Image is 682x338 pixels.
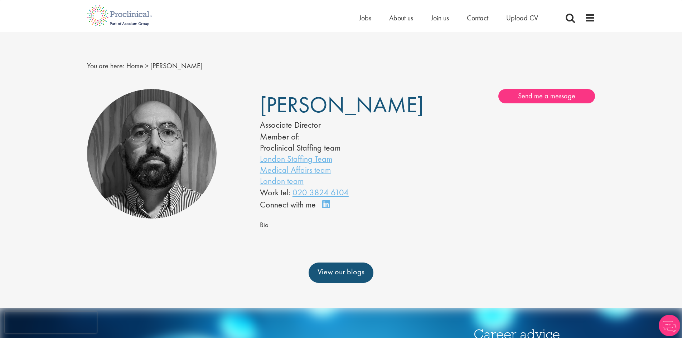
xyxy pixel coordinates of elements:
a: Contact [467,13,488,23]
a: Jobs [359,13,371,23]
a: Send me a message [498,89,595,103]
label: Member of: [260,131,300,142]
img: Chatbot [659,315,680,336]
span: You are here: [87,61,125,70]
a: breadcrumb link [126,61,143,70]
a: 020 3824 6104 [292,187,349,198]
a: View our blogs [309,263,373,283]
span: Bio [260,221,269,229]
span: [PERSON_NAME] [150,61,203,70]
iframe: reCAPTCHA [5,312,97,333]
a: Upload CV [506,13,538,23]
span: > [145,61,149,70]
span: [PERSON_NAME] [260,90,424,119]
a: About us [389,13,413,23]
a: Medical Affairs team [260,164,331,175]
a: London Staffing Team [260,153,332,164]
img: Jeremy Doyle [87,89,217,219]
a: London team [260,175,304,186]
li: Proclinical Staffing team [260,142,406,153]
span: Work tel: [260,187,290,198]
a: Join us [431,13,449,23]
div: Associate Director [260,119,406,131]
